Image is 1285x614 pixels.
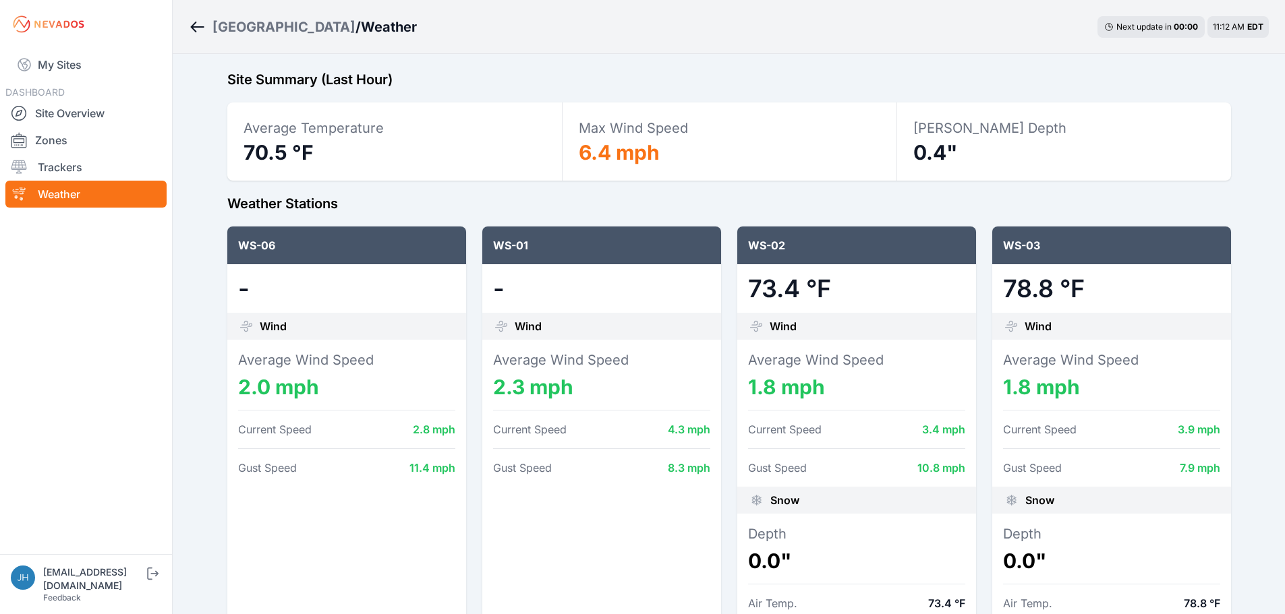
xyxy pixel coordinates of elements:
[227,194,1231,213] h2: Weather Stations
[238,350,455,369] dt: Average Wind Speed
[770,492,799,508] span: Snow
[748,549,965,573] dd: 0.0"
[748,275,965,302] dd: 73.4 °F
[5,154,167,181] a: Trackers
[413,421,455,437] dd: 2.8 mph
[238,421,312,437] dt: Current Speed
[770,318,797,334] span: Wind
[244,120,384,136] span: Average Temperature
[1184,595,1220,611] dd: 78.8 °F
[238,460,297,476] dt: Gust Speed
[579,120,688,136] span: Max Wind Speed
[5,86,65,98] span: DASHBOARD
[5,127,167,154] a: Zones
[493,350,710,369] dt: Average Wind Speed
[922,421,965,437] dd: 3.4 mph
[11,565,35,590] img: jhaberkorn@invenergy.com
[992,226,1231,264] div: WS-03
[748,375,965,399] dd: 1.8 mph
[1213,22,1245,32] span: 11:12 AM
[238,375,455,399] dd: 2.0 mph
[1178,421,1220,437] dd: 3.9 mph
[11,13,86,35] img: Nevados
[5,100,167,127] a: Site Overview
[493,460,552,476] dt: Gust Speed
[1003,275,1220,302] dd: 78.8 °F
[913,140,958,164] span: 0.4"
[227,70,1231,89] h2: Site Summary (Last Hour)
[579,140,660,164] span: 6.4 mph
[1116,22,1172,32] span: Next update in
[493,375,710,399] dd: 2.3 mph
[212,18,355,36] a: [GEOGRAPHIC_DATA]
[361,18,417,36] h3: Weather
[5,181,167,208] a: Weather
[668,460,710,476] dd: 8.3 mph
[244,140,314,164] span: 70.5 °F
[227,226,466,264] div: WS-06
[5,49,167,81] a: My Sites
[1025,318,1052,334] span: Wind
[409,460,455,476] dd: 11.4 mph
[1003,460,1062,476] dt: Gust Speed
[1180,460,1220,476] dd: 7.9 mph
[482,226,721,264] div: WS-01
[913,120,1066,136] span: [PERSON_NAME] Depth
[493,275,710,302] dd: -
[737,226,976,264] div: WS-02
[260,318,287,334] span: Wind
[1003,524,1220,543] dt: Depth
[1025,492,1054,508] span: Snow
[748,524,965,543] dt: Depth
[1003,549,1220,573] dd: 0.0"
[748,460,807,476] dt: Gust Speed
[748,421,822,437] dt: Current Speed
[43,592,81,603] a: Feedback
[928,595,965,611] dd: 73.4 °F
[1174,22,1198,32] div: 00 : 00
[668,421,710,437] dd: 4.3 mph
[1003,375,1220,399] dd: 1.8 mph
[493,421,567,437] dt: Current Speed
[189,9,417,44] nav: Breadcrumb
[748,595,797,611] dt: Air Temp.
[43,565,144,592] div: [EMAIL_ADDRESS][DOMAIN_NAME]
[748,350,965,369] dt: Average Wind Speed
[917,460,965,476] dd: 10.8 mph
[238,275,455,302] dd: -
[1003,350,1220,369] dt: Average Wind Speed
[515,318,542,334] span: Wind
[1247,22,1263,32] span: EDT
[355,18,361,36] span: /
[1003,421,1077,437] dt: Current Speed
[1003,595,1052,611] dt: Air Temp.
